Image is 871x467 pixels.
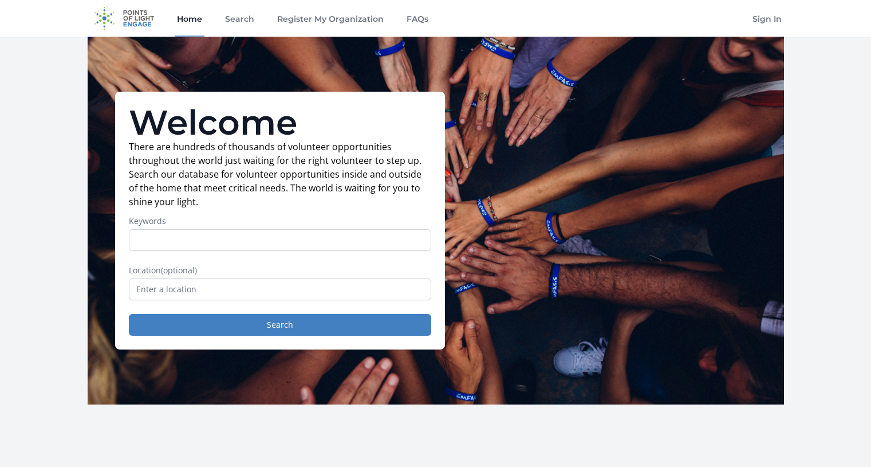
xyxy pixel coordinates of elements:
[129,215,431,227] label: Keywords
[129,265,431,276] label: Location
[161,265,197,276] span: (optional)
[129,105,431,140] h1: Welcome
[129,278,431,300] input: Enter a location
[129,140,431,209] p: There are hundreds of thousands of volunteer opportunities throughout the world just waiting for ...
[129,314,431,336] button: Search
